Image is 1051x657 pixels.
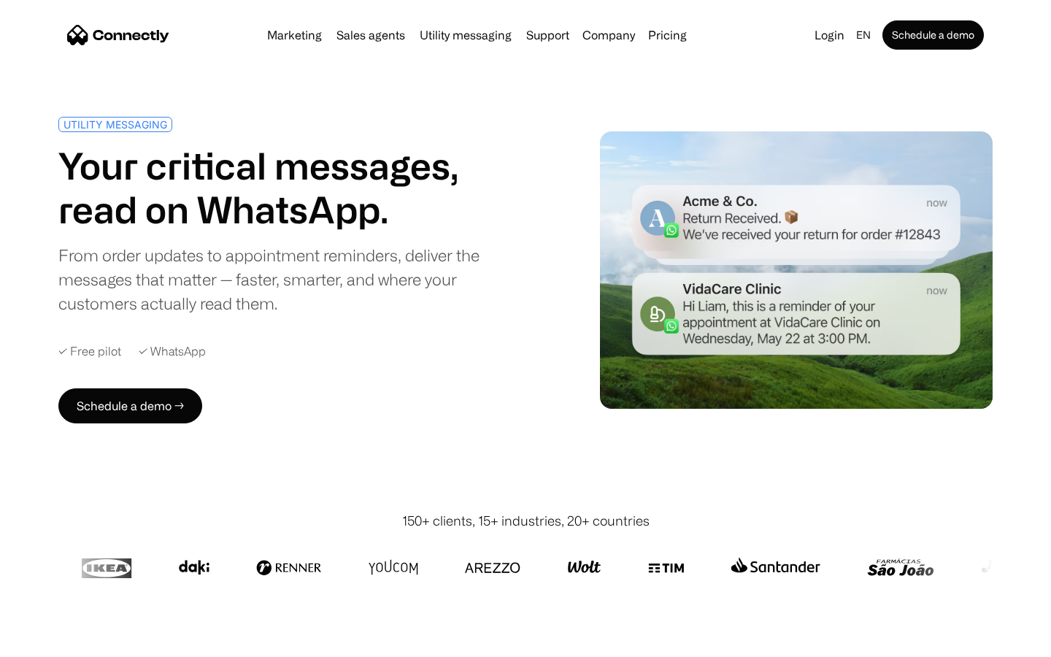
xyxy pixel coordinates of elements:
div: ✓ Free pilot [58,345,121,358]
ul: Language list [29,631,88,652]
a: Marketing [261,29,328,41]
div: From order updates to appointment reminders, deliver the messages that matter — faster, smarter, ... [58,243,520,315]
a: Sales agents [331,29,411,41]
a: Support [520,29,575,41]
h1: Your critical messages, read on WhatsApp. [58,144,520,231]
a: Login [809,25,850,45]
div: 150+ clients, 15+ industries, 20+ countries [402,511,650,531]
div: ✓ WhatsApp [139,345,206,358]
aside: Language selected: English [15,630,88,652]
div: UTILITY MESSAGING [63,119,167,130]
a: Utility messaging [414,29,517,41]
div: Company [582,25,635,45]
a: Schedule a demo [882,20,984,50]
a: Schedule a demo → [58,388,202,423]
div: en [856,25,871,45]
a: Pricing [642,29,693,41]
